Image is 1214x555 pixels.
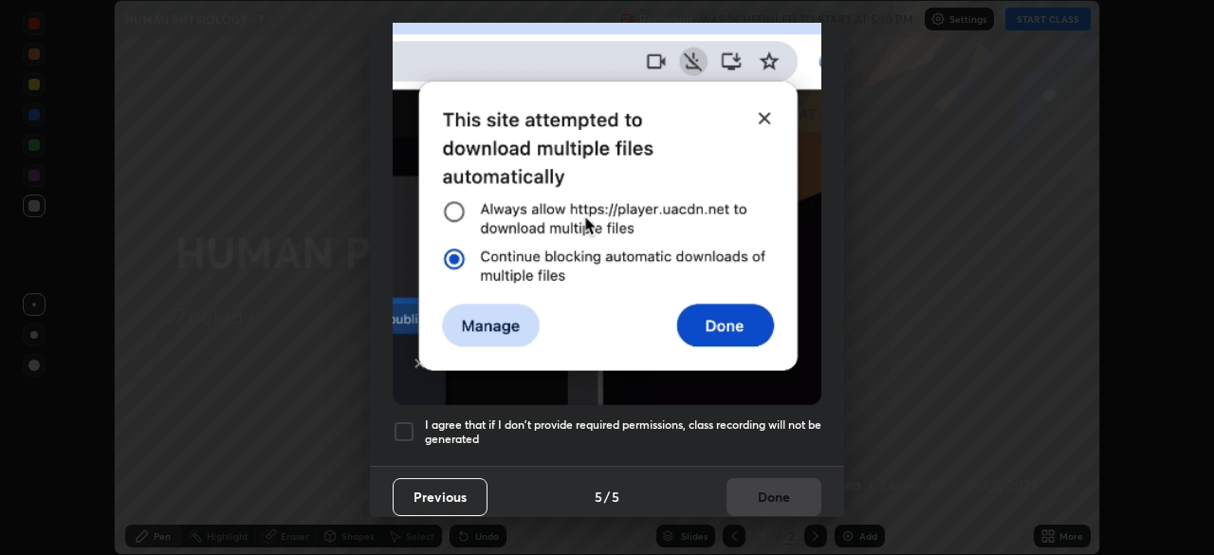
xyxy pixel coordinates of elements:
[612,487,619,507] h4: 5
[604,487,610,507] h4: /
[393,478,487,516] button: Previous
[595,487,602,507] h4: 5
[425,417,821,447] h5: I agree that if I don't provide required permissions, class recording will not be generated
